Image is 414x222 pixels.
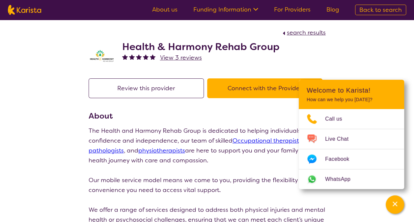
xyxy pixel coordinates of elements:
span: View 3 reviews [160,54,202,62]
span: search results [287,29,326,37]
span: Live Chat [325,134,356,144]
p: The Health and Harmony Rehab Group is dedicated to helping individuals live with confidence and i... [89,126,326,165]
img: fullstar [122,54,128,60]
a: Funding Information [193,6,258,14]
a: Occupational therapists [233,137,302,145]
img: fullstar [143,54,149,60]
a: Connect with the Provider [207,84,326,92]
h2: Welcome to Karista! [307,86,396,94]
h3: About [89,110,326,122]
span: Facebook [325,154,357,164]
button: Connect with the Provider [207,78,322,98]
img: ztak9tblhgtrn1fit8ap.png [89,49,115,62]
img: Karista logo [8,5,41,15]
span: Call us [325,114,350,124]
a: About us [152,6,178,14]
img: fullstar [136,54,142,60]
div: Channel Menu [299,80,404,189]
a: physiotherapists [138,147,185,154]
a: Review this provider [89,84,207,92]
a: For Providers [274,6,311,14]
button: Review this provider [89,78,204,98]
a: search results [281,29,326,37]
p: Our mobile service model means we come to you, providing the flexibility and convenience you need... [89,175,326,195]
ul: Choose channel [299,109,404,189]
img: fullstar [129,54,135,60]
a: View 3 reviews [160,53,202,63]
span: WhatsApp [325,174,358,184]
span: Back to search [359,6,402,14]
p: How can we help you [DATE]? [307,97,396,102]
img: fullstar [150,54,155,60]
h2: Health & Harmony Rehab Group [122,41,280,53]
a: Web link opens in a new tab. [299,169,404,189]
button: Channel Menu [386,195,404,214]
a: Blog [326,6,339,14]
a: Back to search [355,5,406,15]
